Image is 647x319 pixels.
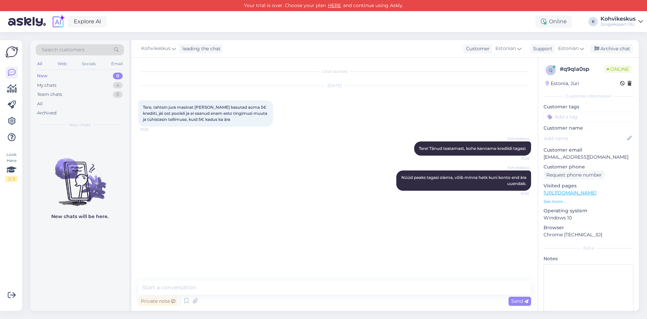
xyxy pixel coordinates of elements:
a: HERE [326,2,343,8]
span: Online [604,65,631,73]
p: [EMAIL_ADDRESS][DOMAIN_NAME] [544,154,634,161]
div: Support [530,45,552,52]
div: 2 / 3 [5,176,18,182]
div: Joogiekspert OÜ [600,22,636,27]
div: Kohvikeskus [600,16,636,22]
p: Customer email [544,147,634,154]
p: Notes [544,255,634,262]
span: 15:28 [140,127,165,132]
a: KohvikeskusJoogiekspert OÜ [600,16,643,27]
input: Add a tag [544,112,634,122]
p: Customer name [544,125,634,132]
div: Request phone number [544,170,605,180]
p: Windows 10 [544,214,634,221]
div: 0 [113,73,123,79]
div: Archive chat [590,44,633,53]
span: Tere, tahtsin jura masinat [PERSON_NAME] kasutad aoma 5€ krediiti, jäi ost pooleli ja ei saanud e... [143,105,268,122]
span: Tere! Tänud teatamast, kohe kanname krediidi tagasi. [419,146,526,151]
span: Kohvikeskus [141,45,171,52]
div: Web [56,59,68,68]
div: 0 [113,91,123,98]
div: All [36,59,43,68]
div: Look Here [5,152,18,182]
p: Operating system [544,207,634,214]
img: Askly Logo [5,46,18,58]
div: Customer [463,45,490,52]
span: Kohvikeskus [504,165,529,170]
div: # q9qla0sp [560,65,604,73]
div: My chats [37,82,56,89]
div: 4 [113,82,123,89]
div: Email [110,59,124,68]
a: [URL][DOMAIN_NAME] [544,190,596,196]
div: Chat started [138,69,531,75]
div: K [588,17,598,26]
span: Estonian [558,45,579,52]
p: Visited pages [544,182,634,189]
div: leading the chat [180,45,221,52]
span: Kohvikeskus [504,136,529,141]
img: No chats [30,146,129,207]
p: Customer tags [544,103,634,110]
input: Add name [544,135,626,142]
p: Browser [544,224,634,231]
div: Estonia, Jüri [546,80,579,87]
div: Customer information [544,93,634,99]
div: Socials [81,59,97,68]
div: Private note [138,297,178,306]
span: 15:30 [504,191,529,196]
span: 15:28 [504,156,529,161]
div: New [37,73,48,79]
p: New chats will be here. [51,213,109,220]
img: explore-ai [51,15,65,29]
div: Extra [544,245,634,251]
div: Online [535,16,572,28]
span: Search customers [42,46,85,53]
div: All [37,101,43,107]
span: Nüüd peaks tagasi olema, võib minna hetk kuni konto end ära uuendab. [401,175,527,186]
span: q [549,68,552,73]
div: Archived [37,110,57,116]
span: New chats [69,122,91,128]
a: Explore AI [68,16,107,27]
span: Send [511,298,528,304]
div: Team chats [37,91,62,98]
p: Chrome [TECHNICAL_ID] [544,231,634,238]
p: Customer phone [544,163,634,170]
span: Estonian [495,45,516,52]
div: [DATE] [138,83,531,89]
p: See more ... [544,198,634,205]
